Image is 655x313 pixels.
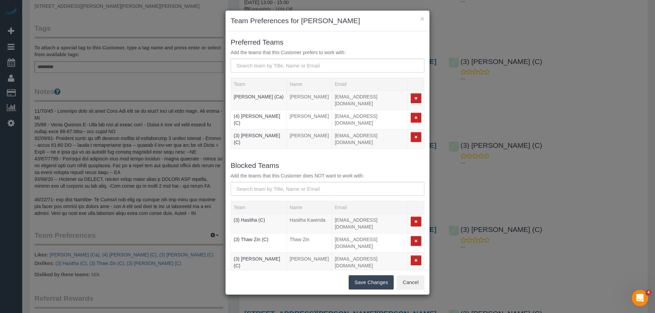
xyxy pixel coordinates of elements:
button: Cancel [397,275,424,289]
button: Save Changes [349,275,394,289]
th: Team [231,201,287,214]
th: Name [287,78,332,91]
a: [PERSON_NAME] (Ca) [234,94,283,99]
h3: Blocked Teams [231,161,424,169]
td: Email [332,91,408,110]
a: (3) Hasitha (C) [234,217,265,223]
td: Team [231,91,287,110]
a: (3) [PERSON_NAME] (C) [234,133,280,145]
td: Email [332,233,408,253]
td: Name [287,253,332,272]
td: Name [287,214,332,233]
a: (3) Thaw Zin (C) [234,237,268,242]
td: Email [332,214,408,233]
sui-modal: Team Preferences for Leanne Gazzard [225,11,430,295]
th: Email [332,201,408,214]
td: Team [231,233,287,253]
td: Email [332,110,408,129]
th: Team [231,78,287,91]
td: Team [231,214,287,233]
iframe: Intercom live chat [632,290,648,306]
h3: Team Preferences for [PERSON_NAME] [231,16,424,26]
td: Name [287,129,332,149]
span: 4 [646,290,651,295]
td: Team [231,253,287,272]
h3: Preferred Teams [231,38,424,46]
input: Search team by Title, Name or Email [231,182,424,196]
td: Name [287,110,332,129]
p: Add the teams that this Customer does NOT want to work with: [231,172,424,179]
td: Email [332,253,408,272]
a: (4) [PERSON_NAME] (C) [234,113,280,126]
td: Team [231,110,287,129]
td: Name [287,233,332,253]
th: Email [332,78,408,91]
td: Team [231,129,287,149]
td: Email [332,129,408,149]
p: Add the teams that this Customer prefers to work with: [231,49,424,56]
button: × [420,15,424,22]
input: Search team by Title, Name or Email [231,59,424,73]
a: (3) [PERSON_NAME] (C) [234,256,280,268]
td: Name [287,91,332,110]
th: Name [287,201,332,214]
